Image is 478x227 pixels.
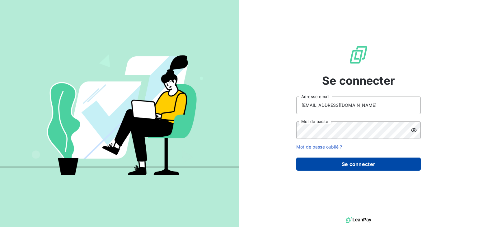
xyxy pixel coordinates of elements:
input: placeholder [296,97,421,114]
img: logo [346,215,371,225]
a: Mot de passe oublié ? [296,144,342,149]
span: Se connecter [322,72,395,89]
img: Logo LeanPay [349,45,368,65]
button: Se connecter [296,158,421,171]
